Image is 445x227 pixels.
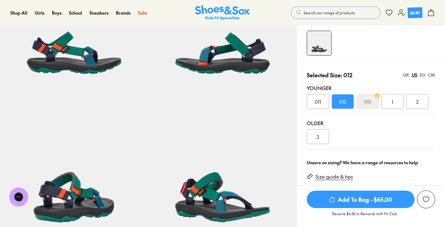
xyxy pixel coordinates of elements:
[195,5,250,20] img: SNS_Logo_Responsive.svg
[307,84,435,92] div: Younger
[291,7,380,19] button: Search our range of products
[35,10,44,16] a: Girls
[307,159,435,166] div: Unsure on sizing? We have a range of resources to help
[307,190,415,208] button: Add To Bag - $65.00
[403,72,409,78] div: UK
[398,7,422,18] a: $6.50
[307,71,352,79] p: Selected Size: 012
[307,191,415,208] span: Add To Bag - $65.00
[304,10,355,16] span: Search our range of products
[116,10,131,16] a: Brands
[364,98,371,105] s: 013
[315,173,353,180] a: Size guide & tips
[410,10,420,16] div: $6.50
[52,10,62,16] a: Boys
[416,98,419,105] span: 2
[412,72,417,78] div: US
[138,10,147,16] a: Sale
[317,133,319,140] span: 3
[6,185,31,208] iframe: Gorgias live chat messenger
[420,72,425,78] div: EU
[428,72,435,78] div: CM
[339,98,346,105] span: 012
[10,10,27,16] a: Shop All
[307,119,435,127] div: Older
[89,10,108,16] a: Sneakers
[332,211,397,222] p: Receive $6.50 in Rewards with Fit Club
[69,10,82,16] a: School
[315,98,321,105] span: 011
[195,5,250,20] a: Shoes & Sox
[417,190,435,208] button: Add to wishlist
[392,98,393,105] span: 1
[307,31,331,55] img: 4-503134_1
